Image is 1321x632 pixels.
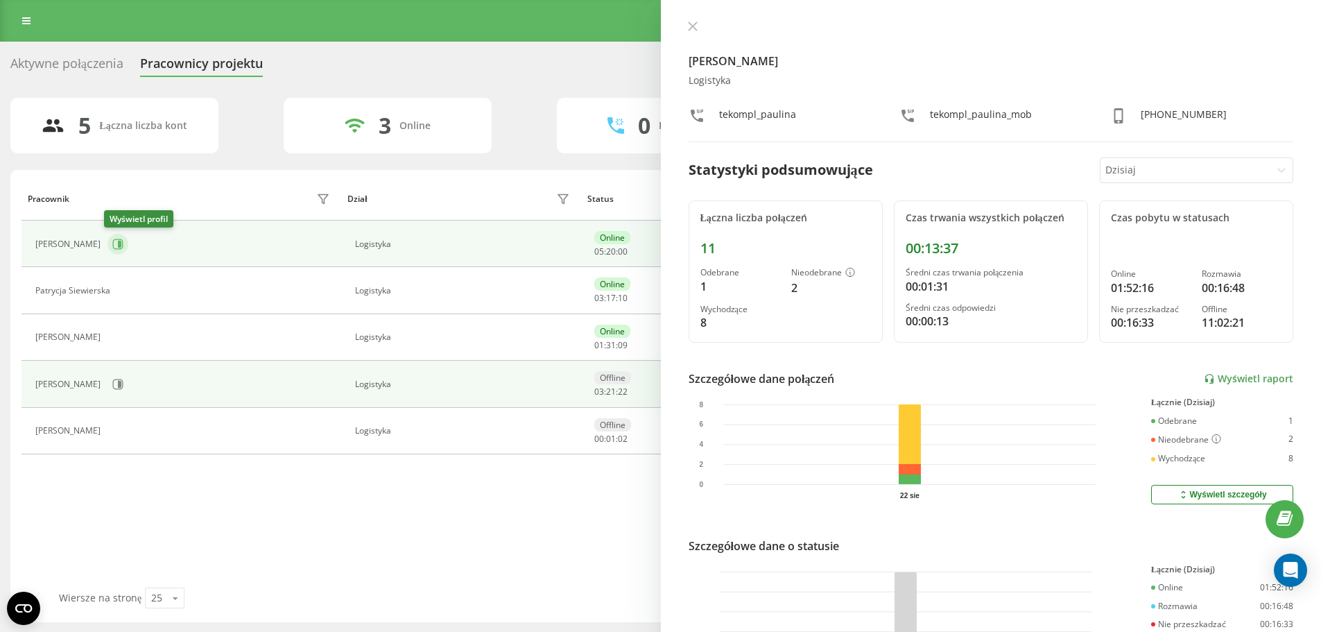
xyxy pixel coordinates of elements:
[1151,601,1198,611] div: Rozmawia
[59,591,141,604] span: Wiersze na stronę
[700,240,871,257] div: 11
[99,120,187,132] div: Łączna liczba kont
[594,246,604,257] span: 05
[1151,416,1197,426] div: Odebrane
[35,426,104,436] div: [PERSON_NAME]
[594,247,628,257] div: : :
[594,387,628,397] div: : :
[606,339,616,351] span: 31
[618,292,628,304] span: 10
[594,386,604,398] span: 03
[906,313,1076,330] div: 00:00:13
[699,481,703,488] text: 0
[606,386,616,398] span: 21
[689,160,873,180] div: Statystyki podsumowujące
[906,212,1076,224] div: Czas trwania wszystkich połączeń
[689,538,839,554] div: Szczegółowe dane o statusie
[1151,565,1293,574] div: Łącznie (Dzisiaj)
[1111,269,1191,279] div: Online
[140,56,263,78] div: Pracownicy projektu
[7,592,40,625] button: Open CMP widget
[638,112,650,139] div: 0
[104,210,173,228] div: Wyświetl profil
[78,112,91,139] div: 5
[35,239,104,249] div: [PERSON_NAME]
[906,240,1076,257] div: 00:13:37
[594,434,628,444] div: : :
[594,325,630,338] div: Online
[355,332,573,342] div: Logistyka
[594,292,604,304] span: 03
[700,305,780,314] div: Wychodzące
[700,268,780,277] div: Odebrane
[900,492,919,499] text: 22 sie
[618,339,628,351] span: 09
[700,278,780,295] div: 1
[28,194,69,204] div: Pracownik
[151,591,162,605] div: 25
[719,108,796,128] div: tekompl_paulina
[347,194,367,204] div: Dział
[1151,454,1205,463] div: Wychodzące
[355,426,573,436] div: Logistyka
[1177,489,1266,500] div: Wyświetl szczegóły
[587,194,614,204] div: Status
[606,433,616,445] span: 01
[594,277,630,291] div: Online
[906,303,1076,313] div: Średni czas odpowiedzi
[1111,280,1191,296] div: 01:52:16
[1260,601,1293,611] div: 00:16:48
[689,75,1294,87] div: Logistyka
[355,286,573,296] div: Logistyka
[1202,269,1281,279] div: Rozmawia
[1288,434,1293,445] div: 2
[355,239,573,249] div: Logistyka
[399,120,431,132] div: Online
[1151,434,1221,445] div: Nieodebrane
[606,292,616,304] span: 17
[689,53,1294,69] h4: [PERSON_NAME]
[618,386,628,398] span: 22
[10,56,123,78] div: Aktywne połączenia
[659,120,714,132] div: Rozmawiają
[594,231,630,244] div: Online
[906,278,1076,295] div: 00:01:31
[618,433,628,445] span: 02
[1111,305,1191,314] div: Nie przeszkadzać
[594,371,631,384] div: Offline
[379,112,391,139] div: 3
[699,401,703,409] text: 8
[1111,314,1191,331] div: 00:16:33
[930,108,1032,128] div: tekompl_paulina_mob
[1141,108,1227,128] div: [PHONE_NUMBER]
[906,268,1076,277] div: Średni czas trwania połączenia
[1111,212,1281,224] div: Czas pobytu w statusach
[699,421,703,429] text: 6
[618,246,628,257] span: 00
[1260,620,1293,629] div: 00:16:33
[1151,583,1183,592] div: Online
[594,339,604,351] span: 01
[1151,485,1293,504] button: Wyświetl szczegóły
[689,370,835,387] div: Szczegółowe dane połączeń
[699,441,703,448] text: 4
[1202,305,1281,314] div: Offline
[1204,373,1293,385] a: Wyświetl raport
[1260,583,1293,592] div: 01:52:16
[35,286,114,296] div: Patrycja Siewierska
[35,332,104,342] div: [PERSON_NAME]
[594,433,604,445] span: 00
[700,212,871,224] div: Łączna liczba połączeń
[594,341,628,350] div: : :
[594,293,628,303] div: : :
[791,280,871,296] div: 2
[1151,398,1293,407] div: Łącznie (Dzisiaj)
[355,379,573,389] div: Logistyka
[791,268,871,279] div: Nieodebrane
[1202,280,1281,296] div: 00:16:48
[594,418,631,432] div: Offline
[35,379,104,389] div: [PERSON_NAME]
[1151,620,1226,629] div: Nie przeszkadzać
[1288,454,1293,463] div: 8
[606,246,616,257] span: 20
